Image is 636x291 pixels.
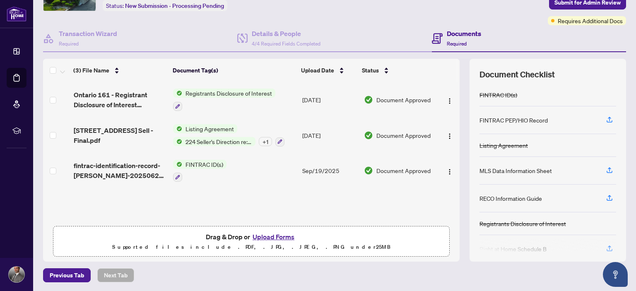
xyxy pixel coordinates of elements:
[182,89,275,98] span: Registrants Disclosure of Interest
[182,137,255,146] span: 224 Seller's Direction re: Property/Offers - Important Information for Seller Acknowledgement
[603,262,628,287] button: Open asap
[479,90,517,99] div: FINTRAC ID(s)
[74,161,167,180] span: fintrac-identification-record-[PERSON_NAME]-20250623-161648.pdf
[70,59,169,82] th: (3) File Name
[447,41,467,47] span: Required
[446,168,453,175] img: Logo
[479,194,542,203] div: RECO Information Guide
[298,59,359,82] th: Upload Date
[59,41,79,47] span: Required
[479,219,566,228] div: Registrants Disclosure of Interest
[479,141,528,150] div: Listing Agreement
[59,29,117,38] h4: Transaction Wizard
[359,59,435,82] th: Status
[74,90,167,110] span: Ontario 161 - Registrant Disclosure of Interest Disposition of Property.pdf
[7,6,26,22] img: logo
[50,269,84,282] span: Previous Tab
[9,267,24,282] img: Profile Icon
[443,129,456,142] button: Logo
[252,29,320,38] h4: Details & People
[479,166,552,175] div: MLS Data Information Sheet
[479,69,555,80] span: Document Checklist
[182,160,226,169] span: FINTRAC ID(s)
[558,16,623,25] span: Requires Additional Docs
[376,166,431,175] span: Document Approved
[250,231,297,242] button: Upload Forms
[206,231,297,242] span: Drag & Drop or
[173,160,182,169] img: Status Icon
[376,131,431,140] span: Document Approved
[173,160,226,182] button: Status IconFINTRAC ID(s)
[299,82,361,118] td: [DATE]
[173,89,182,98] img: Status Icon
[362,66,379,75] span: Status
[443,164,456,177] button: Logo
[446,133,453,139] img: Logo
[446,98,453,104] img: Logo
[252,41,320,47] span: 4/4 Required Fields Completed
[73,66,109,75] span: (3) File Name
[376,95,431,104] span: Document Approved
[173,124,284,147] button: Status IconListing AgreementStatus Icon224 Seller's Direction re: Property/Offers - Important Inf...
[169,59,298,82] th: Document Tag(s)
[364,131,373,140] img: Document Status
[173,89,275,111] button: Status IconRegistrants Disclosure of Interest
[182,124,237,133] span: Listing Agreement
[299,118,361,153] td: [DATE]
[299,153,361,189] td: Sep/19/2025
[447,29,481,38] h4: Documents
[58,242,444,252] p: Supported files include .PDF, .JPG, .JPEG, .PNG under 25 MB
[43,268,91,282] button: Previous Tab
[301,66,334,75] span: Upload Date
[364,166,373,175] img: Document Status
[364,95,373,104] img: Document Status
[443,93,456,106] button: Logo
[479,115,548,125] div: FINTRAC PEP/HIO Record
[173,124,182,133] img: Status Icon
[74,125,167,145] span: [STREET_ADDRESS] Sell - Final.pdf
[125,2,224,10] span: New Submission - Processing Pending
[259,137,272,146] div: + 1
[97,268,134,282] button: Next Tab
[53,226,449,257] span: Drag & Drop orUpload FormsSupported files include .PDF, .JPG, .JPEG, .PNG under25MB
[173,137,182,146] img: Status Icon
